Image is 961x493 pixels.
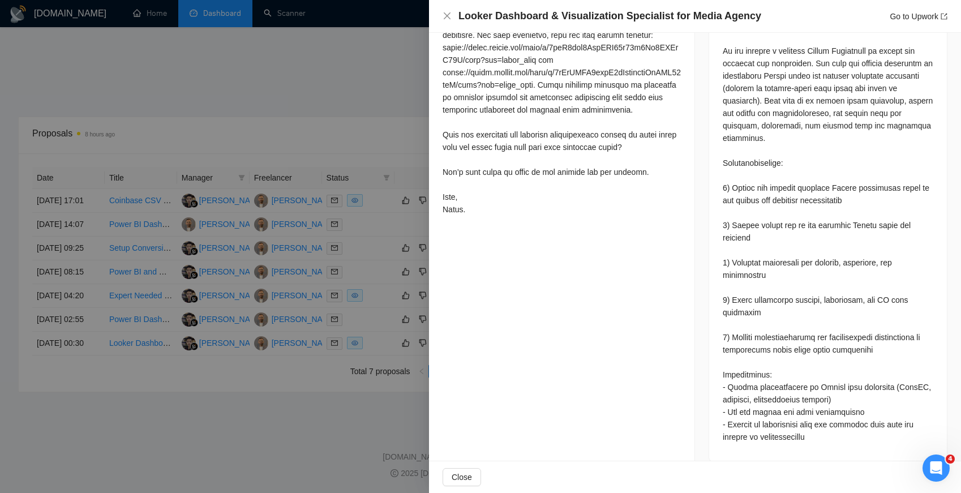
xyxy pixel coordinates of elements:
span: close [443,11,452,20]
h4: Looker Dashboard & Visualization Specialist for Media Agency [458,9,761,23]
a: Go to Upworkexport [890,12,947,21]
span: export [941,13,947,20]
button: Close [443,11,452,21]
span: 4 [946,455,955,464]
iframe: Intercom live chat [923,455,950,482]
button: Close [443,468,481,486]
span: Close [452,471,472,483]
